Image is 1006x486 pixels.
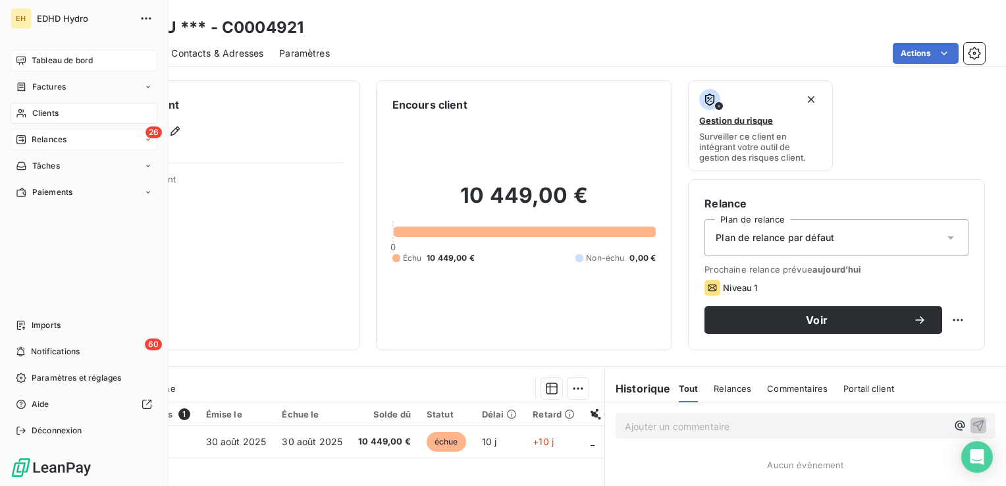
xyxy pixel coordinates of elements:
[32,134,66,146] span: Relances
[767,460,843,470] span: Aucun évènement
[358,435,411,448] span: 10 449,00 €
[106,174,344,192] span: Propriétés Client
[714,383,751,394] span: Relances
[704,306,942,334] button: Voir
[482,436,497,447] span: 10 j
[282,436,342,447] span: 30 août 2025
[171,47,263,60] span: Contacts & Adresses
[812,264,862,275] span: aujourd’hui
[282,409,342,419] div: Échue le
[427,252,475,264] span: 10 449,00 €
[37,13,132,24] span: EDHD Hydro
[31,346,80,358] span: Notifications
[32,425,82,437] span: Déconnexion
[11,394,157,415] a: Aide
[32,186,72,198] span: Paiements
[704,196,968,211] h6: Relance
[704,264,968,275] span: Prochaine relance prévue
[533,409,575,419] div: Retard
[116,16,304,40] h3: DURIEU *** - C0004921
[591,436,595,447] span: _
[629,252,656,264] span: 0,00 €
[392,182,656,222] h2: 10 449,00 €
[720,315,913,325] span: Voir
[32,55,93,67] span: Tableau de bord
[723,283,757,293] span: Niveau 1
[961,441,993,473] div: Open Intercom Messenger
[32,160,60,172] span: Tâches
[80,97,344,113] h6: Informations client
[767,383,828,394] span: Commentaires
[32,398,49,410] span: Aide
[533,436,554,447] span: +10 j
[146,126,162,138] span: 26
[358,409,411,419] div: Solde dû
[32,81,66,93] span: Factures
[206,409,267,419] div: Émise le
[32,372,121,384] span: Paramètres et réglages
[390,242,396,252] span: 0
[586,252,624,264] span: Non-échu
[482,409,517,419] div: Délai
[178,408,190,420] span: 1
[279,47,330,60] span: Paramètres
[145,338,162,350] span: 60
[893,43,959,64] button: Actions
[679,383,699,394] span: Tout
[32,319,61,331] span: Imports
[716,231,834,244] span: Plan de relance par défaut
[688,80,832,171] button: Gestion du risqueSurveiller ce client en intégrant votre outil de gestion des risques client.
[699,131,821,163] span: Surveiller ce client en intégrant votre outil de gestion des risques client.
[605,381,671,396] h6: Historique
[843,383,894,394] span: Portail client
[699,115,773,126] span: Gestion du risque
[403,252,422,264] span: Échu
[206,436,267,447] span: 30 août 2025
[392,97,467,113] h6: Encours client
[427,409,466,419] div: Statut
[11,8,32,29] div: EH
[427,432,466,452] span: échue
[11,457,92,478] img: Logo LeanPay
[591,409,651,419] div: Chorus Pro
[32,107,59,119] span: Clients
